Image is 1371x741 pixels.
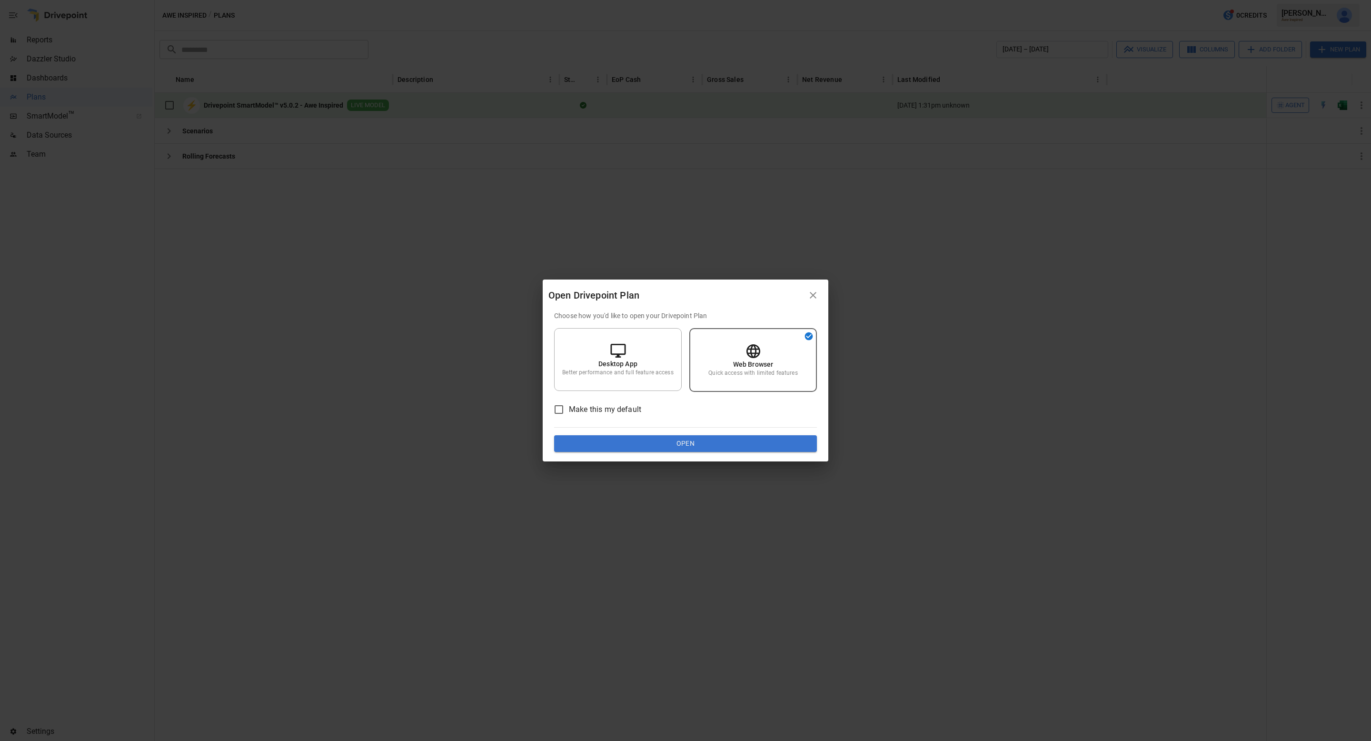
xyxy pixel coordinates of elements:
p: Web Browser [733,360,774,369]
p: Desktop App [598,359,637,369]
p: Better performance and full feature access [562,369,673,377]
p: Choose how you'd like to open your Drivepoint Plan [554,311,817,320]
span: Make this my default [569,404,641,415]
p: Quick access with limited features [708,369,797,377]
div: Open Drivepoint Plan [548,288,804,303]
button: Open [554,435,817,452]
